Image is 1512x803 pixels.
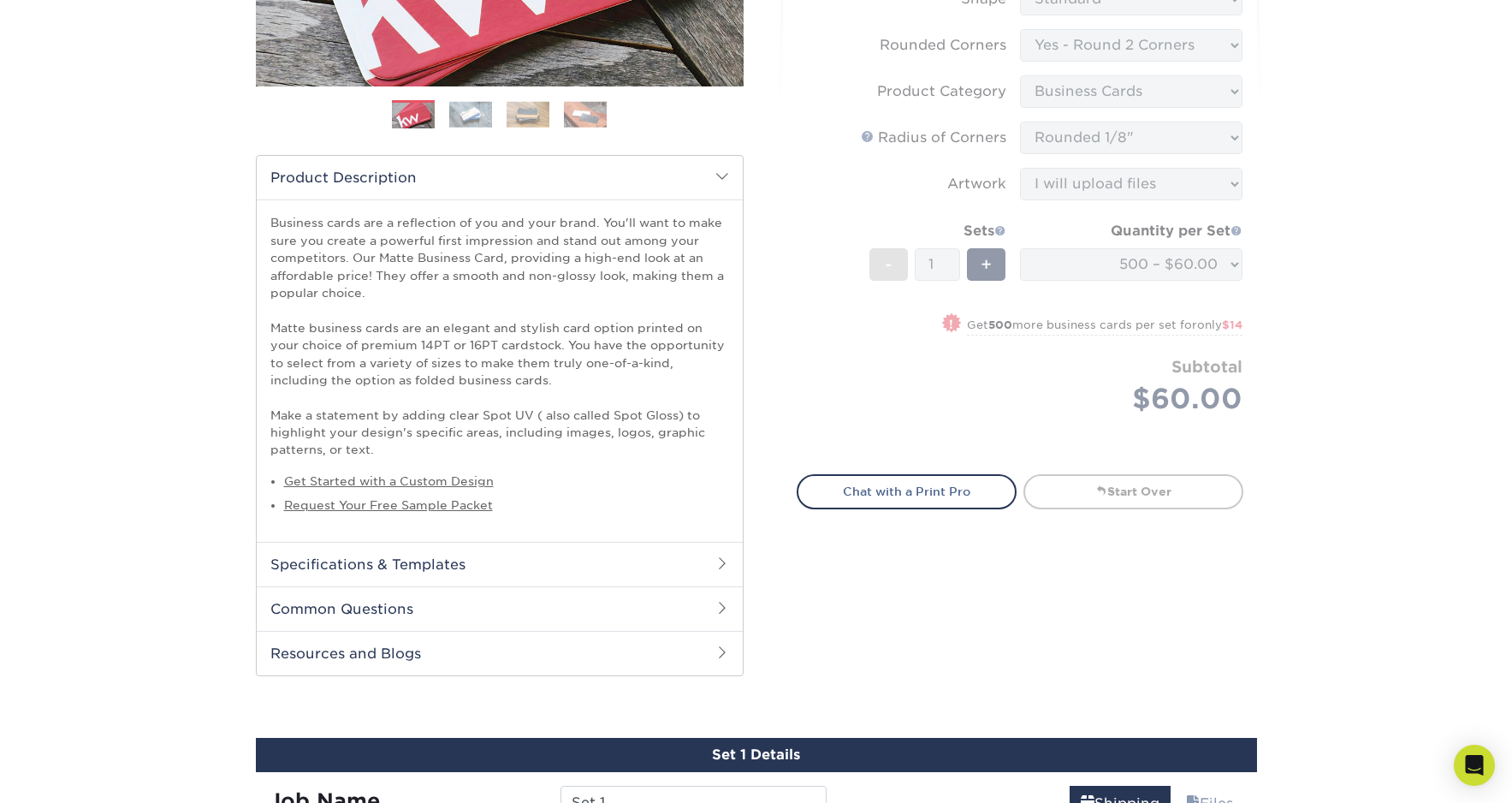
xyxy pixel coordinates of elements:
a: Chat with a Print Pro [797,474,1017,509]
h2: Specifications & Templates [257,542,743,586]
h2: Product Description [257,156,743,199]
img: Business Cards 03 [507,101,549,128]
a: Start Over [1023,474,1243,509]
a: Get Started with a Custom Design [284,474,494,488]
div: Set 1 Details [256,738,1257,772]
p: Business cards are a reflection of you and your brand. You'll want to make sure you create a powe... [270,214,729,458]
h2: Resources and Blogs [257,631,743,675]
img: Business Cards 02 [449,101,492,128]
a: Request Your Free Sample Packet [284,498,493,512]
img: Business Cards 04 [564,101,607,128]
img: Business Cards 01 [392,94,435,137]
div: Open Intercom Messenger [1454,745,1495,786]
h2: Common Questions [257,586,743,631]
